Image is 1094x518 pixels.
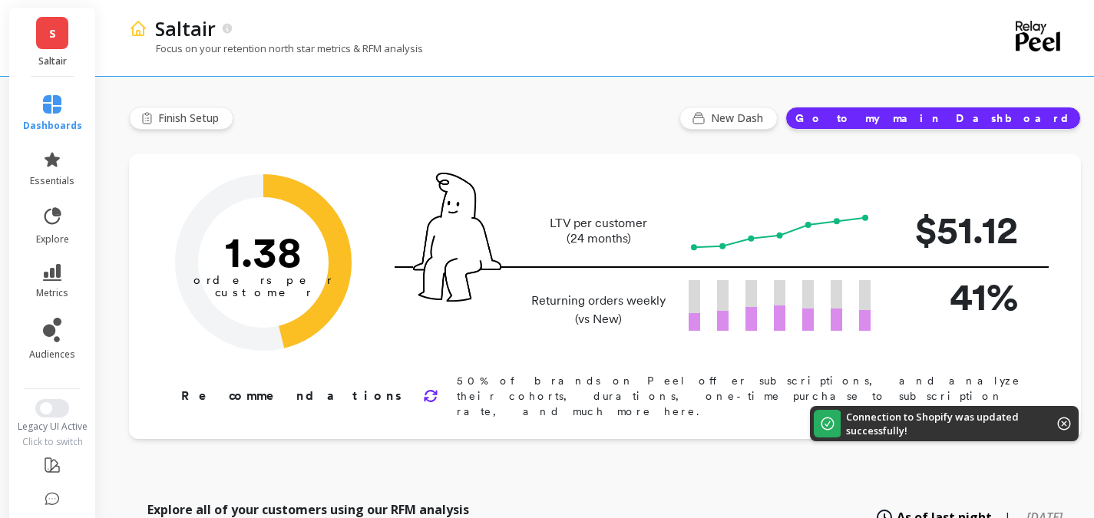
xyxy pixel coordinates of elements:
[129,41,423,55] p: Focus on your retention north star metrics & RFM analysis
[895,201,1018,259] p: $51.12
[846,410,1034,437] p: Connection to Shopify was updated successfully!
[181,387,405,405] p: Recommendations
[129,107,233,130] button: Finish Setup
[215,285,312,299] tspan: customer
[193,273,333,287] tspan: orders per
[36,287,68,299] span: metrics
[8,436,98,448] div: Click to switch
[25,55,81,68] p: Saltair
[30,175,74,187] span: essentials
[155,15,216,41] p: Saltair
[8,421,98,433] div: Legacy UI Active
[527,292,670,328] p: Returning orders weekly (vs New)
[527,216,670,246] p: LTV per customer (24 months)
[225,226,302,277] text: 1.38
[413,173,501,302] img: pal seatted on line
[679,107,778,130] button: New Dash
[457,373,1032,419] p: 50% of brands on Peel offer subscriptions, and analyze their cohorts, durations, one-time purchas...
[785,107,1081,130] button: Go to my main Dashboard
[23,120,82,132] span: dashboards
[158,111,223,126] span: Finish Setup
[35,399,69,417] button: Switch to New UI
[36,233,69,246] span: explore
[895,268,1018,325] p: 41%
[129,19,147,38] img: header icon
[711,111,768,126] span: New Dash
[29,348,75,361] span: audiences
[49,25,56,42] span: S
